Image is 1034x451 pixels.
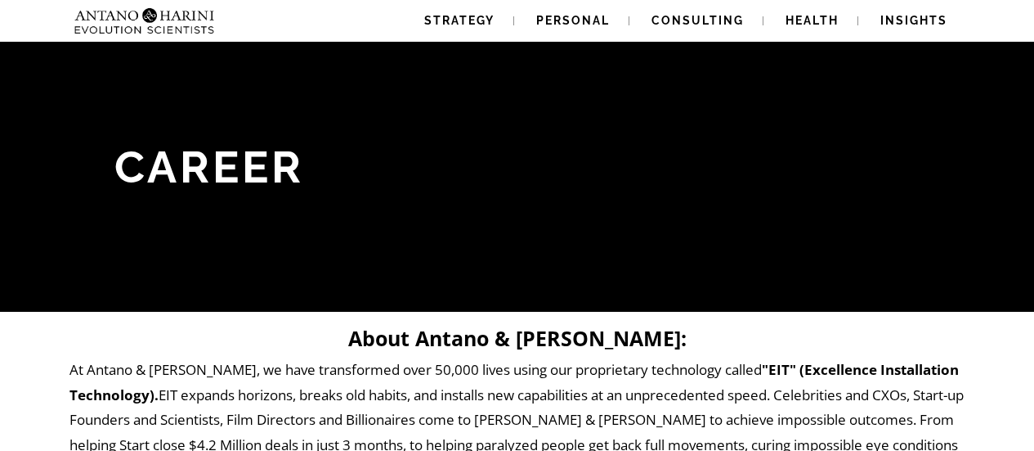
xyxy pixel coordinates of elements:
span: Health [786,14,839,27]
span: Insights [880,14,947,27]
span: Personal [536,14,610,27]
strong: About Antano & [PERSON_NAME]: [348,324,687,352]
span: Career [114,141,304,193]
span: Consulting [651,14,744,27]
span: Strategy [424,14,495,27]
strong: "EIT" (Excellence Installation Technology). [69,360,959,404]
